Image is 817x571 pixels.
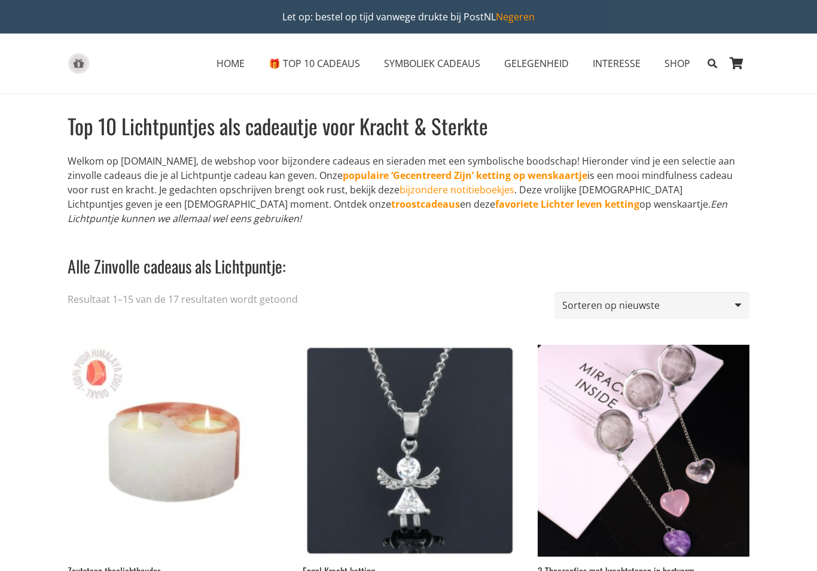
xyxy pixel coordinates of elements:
[205,48,257,78] a: HOMEHOME Menu
[257,48,372,78] a: 🎁 TOP 10 CADEAUS🎁 TOP 10 CADEAUS Menu
[68,113,740,139] h1: Top 10 Lichtpuntjes als cadeautje voor Kracht & Sterkte
[664,57,690,70] span: SHOP
[495,198,639,211] a: favoriete Lichter leven ketting
[702,48,723,78] a: Zoeken
[538,345,749,557] img: 3 Theezeefjes met krachtstenen in hartvorm
[343,169,587,182] a: populaire ‘Gecentreerd Zijn’ ketting op wenskaartje
[581,48,653,78] a: INTERESSEINTERESSE Menu
[504,57,569,70] span: GELEGENHEID
[217,57,245,70] span: HOME
[68,53,90,74] a: gift-box-icon-grey-inspirerendwinkelen
[653,48,702,78] a: SHOPSHOP Menu
[400,183,514,196] a: bijzondere notitieboekjes
[68,240,740,278] h3: Alle Zinvolle cadeaus als Lichtpuntje:
[303,345,514,557] img: cadeau sterkte en kracht voor in moeilijke tijden engel ketting zilver
[68,198,727,225] em: Een Lichtpuntje kunnen we allemaal wel eens gebruiken!
[384,57,480,70] span: SYMBOLIEK CADEAUS
[492,48,581,78] a: GELEGENHEIDGELEGENHEID Menu
[554,292,749,319] select: Winkelbestelling
[68,292,298,306] p: Resultaat 1–15 van de 17 resultaten wordt getoond
[68,345,279,557] img: zen cadeau spiritualiteit yin yang theelichthouder zoutlamp steen
[496,10,535,23] a: Negeren
[723,34,749,93] a: Winkelwagen
[372,48,492,78] a: SYMBOLIEK CADEAUSSYMBOLIEK CADEAUS Menu
[68,154,740,226] p: Welkom op [DOMAIN_NAME], de webshop voor bijzondere cadeaus en sieraden met een symbolische boods...
[593,57,641,70] span: INTERESSE
[269,57,360,70] span: 🎁 TOP 10 CADEAUS
[391,198,460,211] a: troostcadeaus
